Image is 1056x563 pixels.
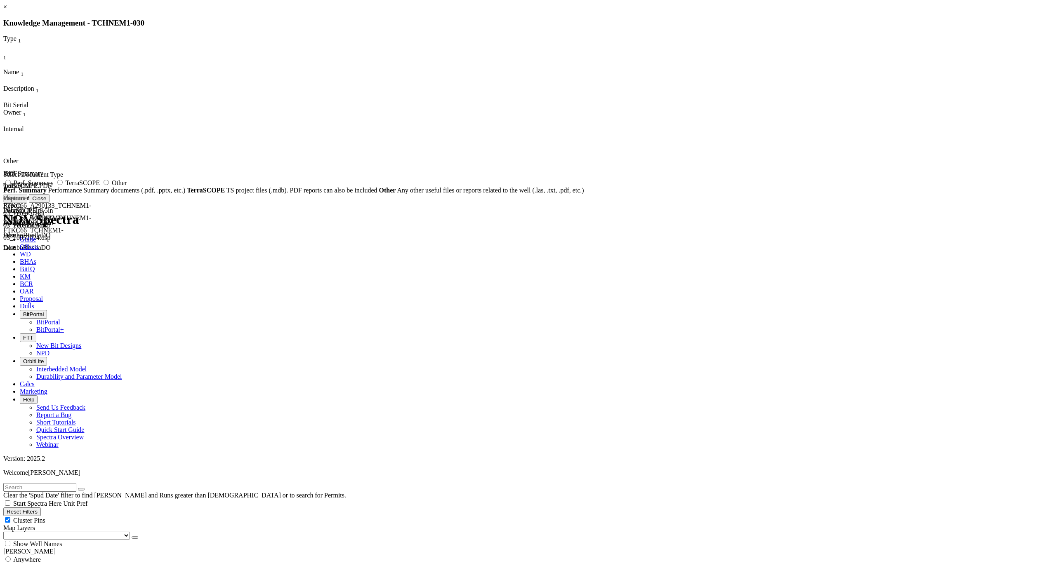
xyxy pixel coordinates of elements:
div: Sort None [3,52,24,61]
span: Guide [20,236,36,243]
div: Sort None [3,68,42,85]
button: Upload [3,194,27,203]
strong: TerraSCOPE [187,187,225,194]
span: Cluster Pins [13,517,45,524]
span: Proposal [20,295,43,302]
sub: 1 [21,71,24,77]
span: Description [3,85,34,92]
span: Offsets [20,243,39,250]
span: TCHNEM1-030 [92,19,144,27]
span: BitPortal [23,311,44,317]
a: Durability and Parameter Model [36,373,122,380]
input: Search [3,483,76,492]
strong: Perf. Summary [3,187,47,194]
a: × [3,3,7,10]
span: Select Document Type [3,171,63,178]
span: Name [3,68,19,75]
span: OAR [20,288,34,295]
span: Marketing [20,388,47,395]
span: Type [3,35,16,42]
a: Short Tutorials [36,419,76,426]
a: Spectra Overview [36,434,84,441]
div: DataSCOPE_8.5in FTKC66_TCHNEM1-03_10052024.dsp [3,207,42,229]
div: Type Sort None [3,35,45,44]
button: Close [29,194,49,203]
button: Reset Filters [3,507,41,516]
span: TerraSCOPE [66,179,100,186]
span: Internal Only [3,125,24,132]
sub: 1 [18,38,21,44]
div: Column Menu [3,77,42,85]
input: TerraSCOPE [57,180,63,185]
span: WD [20,251,31,258]
span: BHAs [20,258,36,265]
span: Perf. Summary [3,170,43,177]
span: Start Spectra Here [13,500,61,507]
div: Column Menu [3,94,53,101]
div: false [3,256,33,264]
div: Name Sort None [3,68,42,77]
a: Interbedded Model [36,366,87,373]
div: [PERSON_NAME] [3,548,1053,555]
a: Send Us Feedback [36,404,85,411]
span: Performance Summary documents (.pdf, .pptx, etc.) [48,187,185,194]
span: Owner [3,109,21,116]
div: Column Menu [3,45,45,52]
div: Sort None [3,109,49,125]
span: Clear the 'Spud Date' filter to find [PERSON_NAME] and Runs greater than [DEMOGRAPHIC_DATA] or to... [3,492,346,499]
span: Sort None [3,52,6,59]
span: BitIQ [20,265,35,272]
div: Column Menu [3,61,24,68]
sub: 1 [23,111,26,117]
a: NPD [36,350,49,357]
span: [PERSON_NAME] [28,469,80,476]
h1: NOV Spectra [3,212,1053,227]
div: Version: 2025.2 [3,455,1053,462]
a: BitPortal+ [36,326,64,333]
span: Knowledge Management - [3,19,90,27]
span: Calcs [20,380,35,387]
div: DataSCOPE_8.5in FTKC66_TCHNEM1-03_10052024.dsp [3,219,53,242]
span: KM [20,273,31,280]
sub: 1 [3,54,6,61]
span: Map Layers [3,524,35,531]
a: New Bit Designs [36,342,81,349]
input: Other [104,180,109,185]
span: Bit Serial [3,101,28,108]
span: Sort None [23,109,26,116]
span: TS project files (.mdb). PDF reports can also be included [226,187,377,194]
a: Quick Start Guide [36,426,84,433]
span: Perf. Summary [14,179,54,186]
div: Description Sort None [3,85,53,94]
span: Unit Pref [63,500,87,507]
span: Show Well Names [13,540,62,547]
span: OrbitLite [23,358,44,364]
p: Welcome [3,469,1053,476]
strong: Other [379,187,396,194]
div: DomboBissilaDO [3,244,49,251]
span: BCR [20,280,33,287]
a: Webinar [36,441,59,448]
div: Sort None [3,85,53,101]
span: Sort None [18,35,21,42]
div: Column Menu [3,118,49,125]
span: Sort None [21,68,24,75]
span: Dulls [20,303,34,310]
span: Sort None [36,85,39,92]
div: Owner Sort None [3,109,49,118]
span: Any other useful files or reports related to the well (.las, .txt, .pdf, etc.) [397,187,584,194]
a: Report a Bug [36,411,71,418]
span: Other [3,157,18,164]
a: BitPortal [36,319,60,326]
span: Anywhere [13,556,41,563]
span: Other [112,179,127,186]
sub: 1 [36,87,39,94]
div: PSumm_8.5in FTKC66_A290133_TCHNEM1-03_Perenco.pdf [3,195,42,217]
div: Sort None [3,52,24,68]
div: Sort None [3,35,45,52]
span: FTT [23,335,33,341]
input: Perf. Summary [5,180,11,185]
span: Help [23,396,34,403]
